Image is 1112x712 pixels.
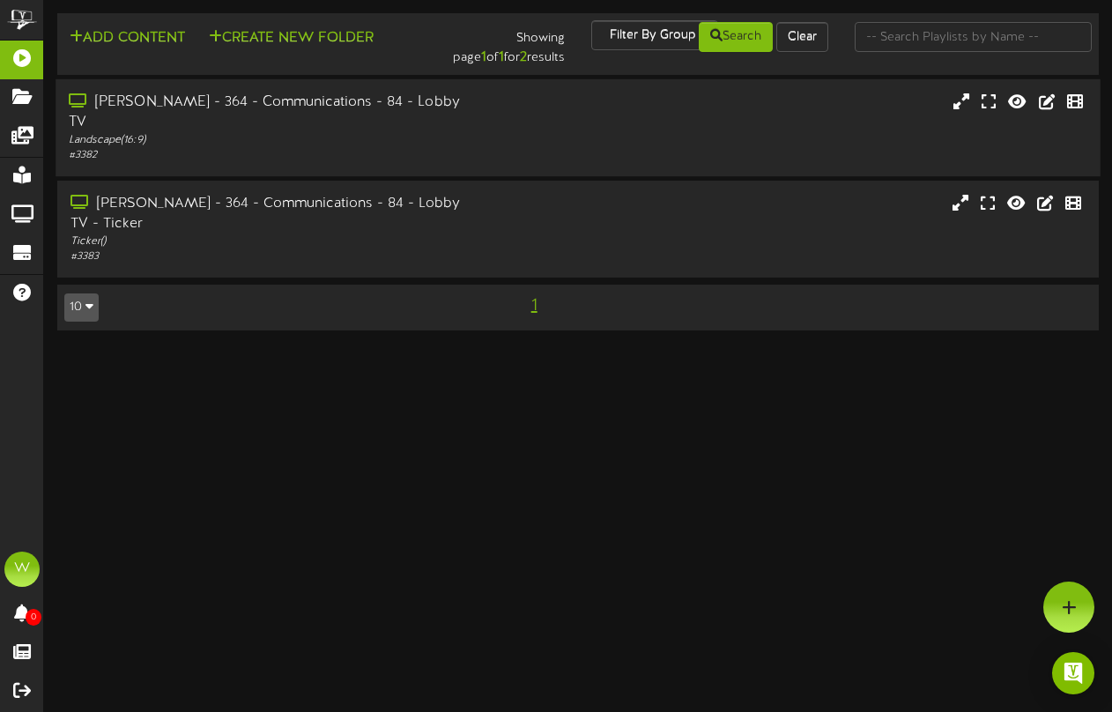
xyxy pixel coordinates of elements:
strong: 1 [481,49,486,65]
div: W [4,552,40,587]
div: Open Intercom Messenger [1052,652,1094,694]
span: 1 [527,296,542,315]
div: Showing page of for results [403,20,578,68]
button: Clear [776,22,828,52]
strong: 1 [499,49,504,65]
div: # 3382 [69,148,478,163]
div: [PERSON_NAME] - 364 - Communications - 84 - Lobby TV [69,93,478,133]
button: 10 [64,293,99,322]
button: Search [699,22,773,52]
div: Ticker ( ) [70,234,478,249]
button: Filter By Group [591,20,718,50]
span: 0 [26,609,41,626]
strong: 2 [520,49,527,65]
div: Landscape ( 16:9 ) [69,133,478,148]
button: Create New Folder [204,27,379,49]
input: -- Search Playlists by Name -- [855,22,1092,52]
button: Add Content [64,27,190,49]
div: [PERSON_NAME] - 364 - Communications - 84 - Lobby TV - Ticker [70,194,478,234]
div: # 3383 [70,249,478,264]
